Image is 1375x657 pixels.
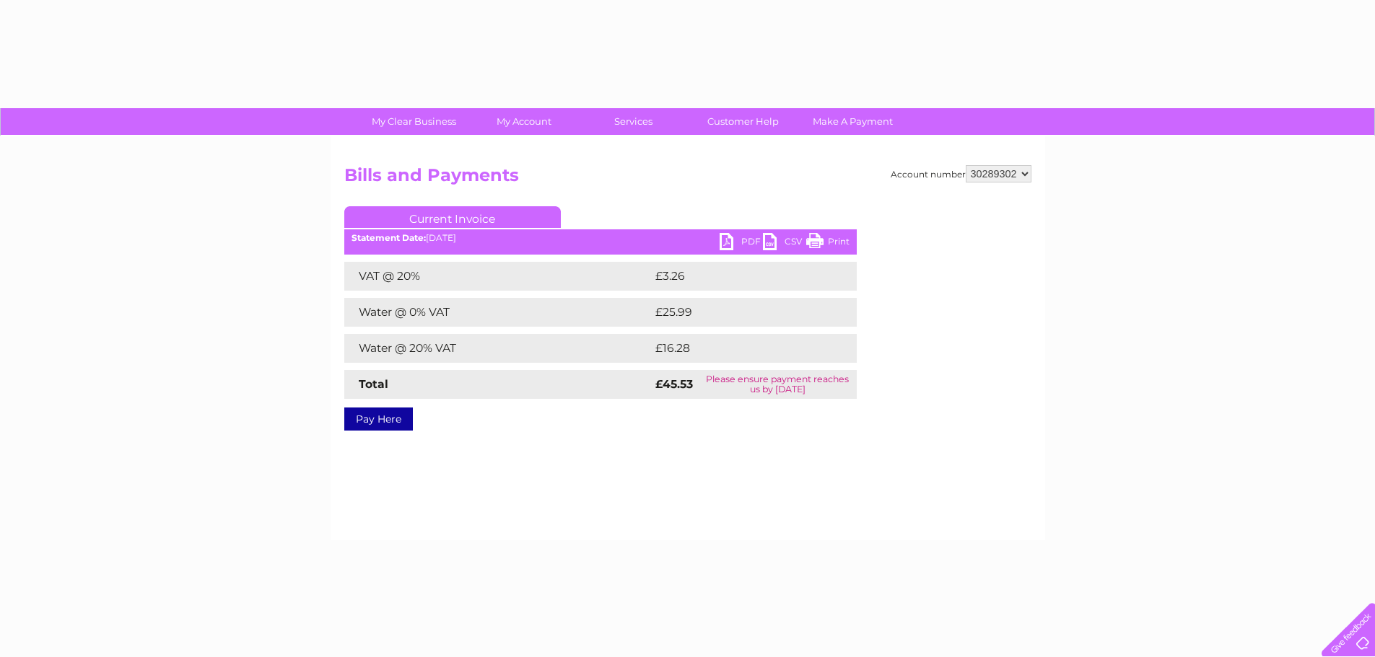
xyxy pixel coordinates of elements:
a: CSV [763,233,806,254]
strong: Total [359,377,388,391]
td: Please ensure payment reaches us by [DATE] [699,370,857,399]
a: Current Invoice [344,206,561,228]
td: Water @ 0% VAT [344,298,652,327]
div: [DATE] [344,233,857,243]
a: My Account [464,108,583,135]
a: My Clear Business [354,108,473,135]
td: VAT @ 20% [344,262,652,291]
a: Pay Here [344,407,413,431]
td: £16.28 [652,334,826,363]
td: £3.26 [652,262,823,291]
h2: Bills and Payments [344,165,1031,193]
td: Water @ 20% VAT [344,334,652,363]
a: Make A Payment [793,108,912,135]
a: Customer Help [684,108,803,135]
strong: £45.53 [655,377,693,391]
div: Account number [891,165,1031,182]
a: Print [806,233,850,254]
a: PDF [720,233,763,254]
td: £25.99 [652,298,828,327]
b: Statement Date: [352,232,426,243]
a: Services [574,108,693,135]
